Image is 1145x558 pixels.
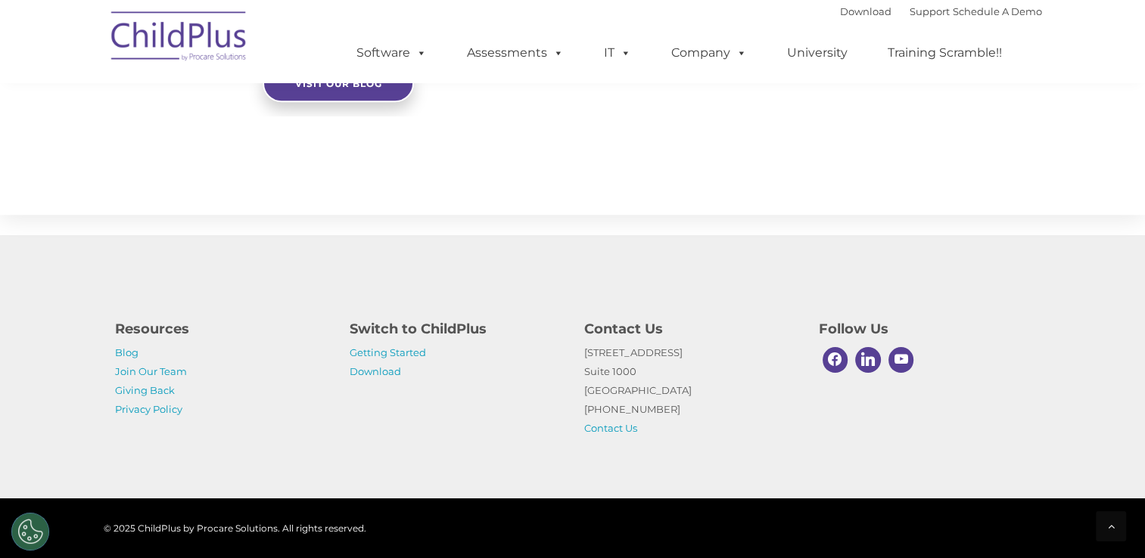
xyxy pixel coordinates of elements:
[341,38,442,68] a: Software
[11,513,49,550] button: Cookies Settings
[953,5,1042,17] a: Schedule A Demo
[452,38,579,68] a: Assessments
[819,318,1031,339] h4: Follow Us
[350,318,562,339] h4: Switch to ChildPlus
[210,100,257,111] span: Last name
[873,38,1017,68] a: Training Scramble!!
[840,5,891,17] a: Download
[104,1,255,76] img: ChildPlus by Procare Solutions
[885,343,918,377] a: Youtube
[115,403,182,415] a: Privacy Policy
[772,38,863,68] a: University
[115,365,187,377] a: Join Our Team
[840,5,1042,17] font: |
[263,64,414,102] a: Visit our blog
[910,5,950,17] a: Support
[294,78,381,89] span: Visit our blog
[350,365,401,377] a: Download
[350,346,426,358] a: Getting Started
[115,384,175,396] a: Giving Back
[584,343,796,438] p: [STREET_ADDRESS] Suite 1000 [GEOGRAPHIC_DATA] [PHONE_NUMBER]
[210,162,275,173] span: Phone number
[584,422,637,434] a: Contact Us
[1069,485,1145,558] iframe: Chat Widget
[115,318,327,339] h4: Resources
[104,522,366,534] span: © 2025 ChildPlus by Procare Solutions. All rights reserved.
[656,38,762,68] a: Company
[115,346,138,358] a: Blog
[819,343,852,377] a: Facebook
[584,318,796,339] h4: Contact Us
[851,343,885,377] a: Linkedin
[589,38,646,68] a: IT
